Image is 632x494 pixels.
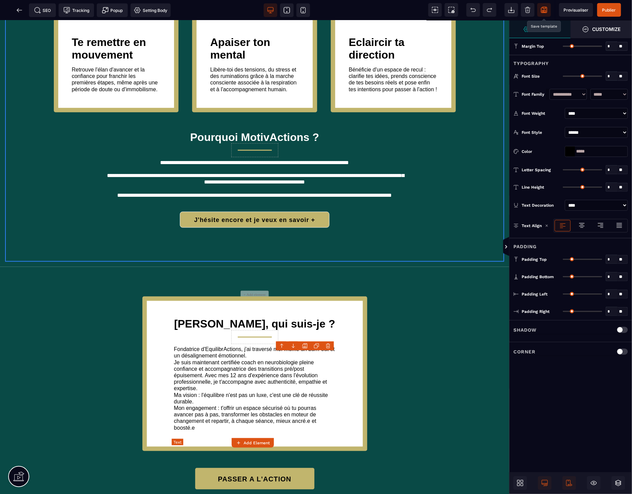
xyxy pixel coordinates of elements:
[174,294,336,314] h1: [PERSON_NAME], qui suis-je ?
[180,191,330,207] button: J'hésite encore et je veux en savoir +
[538,476,552,490] span: Desktop Only
[445,3,458,17] span: Screenshot
[592,27,621,32] strong: Customize
[522,291,548,297] span: Padding Left
[174,324,336,413] text: Fondatrice d'EquilibrActions, j'ai traversé moi-même un burn-out et un désalignement émotionnel. ...
[513,476,527,490] span: Open Blocks
[513,348,536,356] p: Corner
[349,12,438,44] h1: Eclaircir ta direction
[522,274,554,280] span: Padding Bottom
[571,20,632,38] span: Open Style Manager
[522,91,546,98] div: Font Family
[195,448,314,469] button: PASSER A L'ACTION
[349,44,438,74] text: Bénéficie d'un espace de recul : clarifie tes idées, prends conscience de tes besoins réels et po...
[34,7,51,14] span: SEO
[559,3,593,17] span: Preview
[513,222,542,229] p: Text Align
[232,438,274,448] button: Add Element
[210,12,299,44] h1: Apaiser ton mental
[522,309,550,314] span: Padding Right
[545,224,549,227] img: loading
[509,238,632,251] div: Padding
[564,7,589,13] span: Previsualiser
[522,110,562,117] div: Font Weight
[522,74,540,79] span: Font Size
[522,257,547,262] span: Padding Top
[107,107,403,127] h1: Pourquoi MotivActions ?
[244,441,270,445] strong: Add Element
[63,7,89,14] span: Tracking
[102,7,123,14] span: Popup
[72,44,161,74] text: Retrouve l'élan d'avancer et la confiance pour franchir les premières étapes, même après une péri...
[210,44,299,74] text: Libère-toi des tensions, du stress et des ruminations grâce à la marche consciente associée à la ...
[522,44,544,49] span: Margin Top
[522,148,562,155] div: Color
[562,476,576,490] span: Mobile Only
[522,167,551,173] span: Letter Spacing
[513,326,537,334] p: Shadow
[428,3,442,17] span: View components
[72,12,161,44] h1: Te remettre en mouvement
[134,7,167,14] span: Setting Body
[509,55,632,67] div: Typography
[602,7,616,13] span: Publier
[612,476,625,490] span: Open Layers
[522,129,562,136] div: Font Style
[522,202,562,209] div: Text Decoration
[587,476,601,490] span: Hide/Show Block
[522,185,544,190] span: Line Height
[509,20,571,38] span: Settings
